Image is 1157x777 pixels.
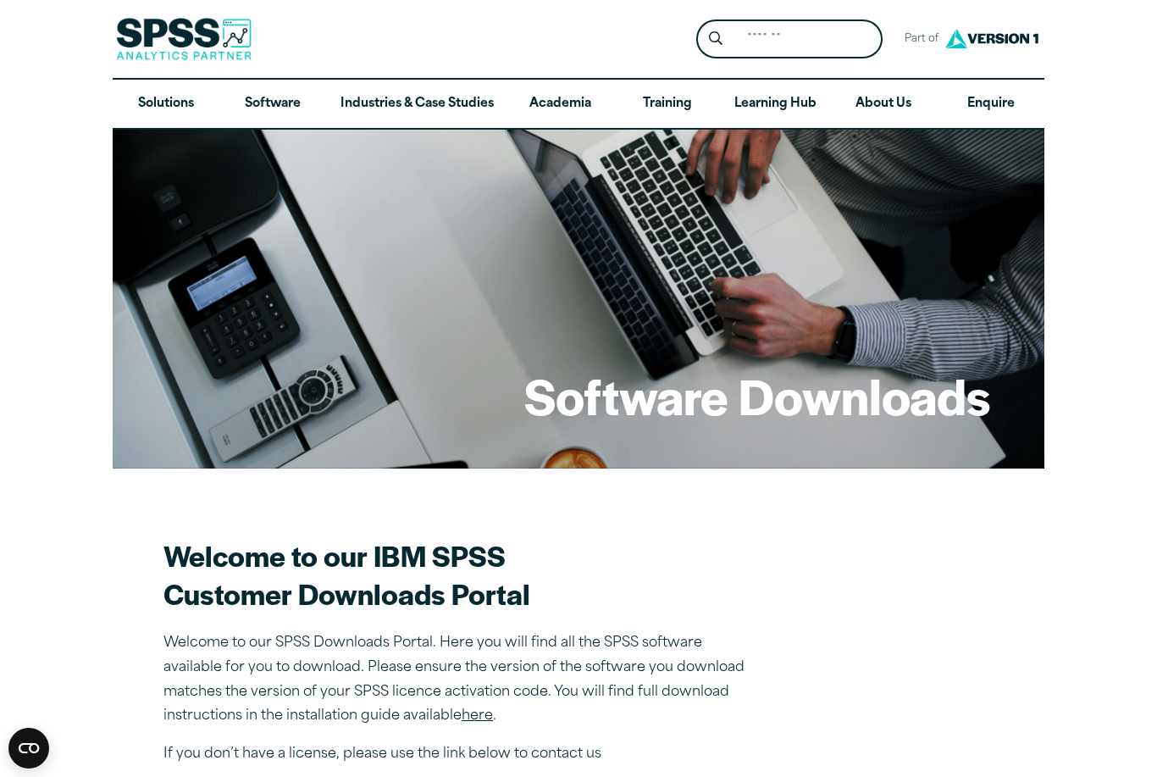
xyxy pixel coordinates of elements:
[462,709,493,723] a: here
[507,80,614,129] a: Academia
[116,18,252,60] img: SPSS Analytics Partner
[941,23,1043,54] img: Version1 Logo
[614,80,721,129] a: Training
[696,19,883,59] form: Site Header Search Form
[8,728,49,769] button: Open CMP widget
[163,536,756,613] h2: Welcome to our IBM SPSS Customer Downloads Portal
[163,742,756,767] p: If you don’t have a license, please use the link below to contact us
[709,31,722,46] svg: Search magnifying glass icon
[830,80,937,129] a: About Us
[721,80,830,129] a: Learning Hub
[163,631,756,729] p: Welcome to our SPSS Downloads Portal. Here you will find all the SPSS software available for you ...
[524,363,990,429] h1: Software Downloads
[327,80,507,129] a: Industries & Case Studies
[113,80,1044,129] nav: Desktop version of site main menu
[938,80,1044,129] a: Enquire
[896,27,941,52] span: Part of
[113,80,219,129] a: Solutions
[700,24,732,55] button: Search magnifying glass icon
[219,80,326,129] a: Software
